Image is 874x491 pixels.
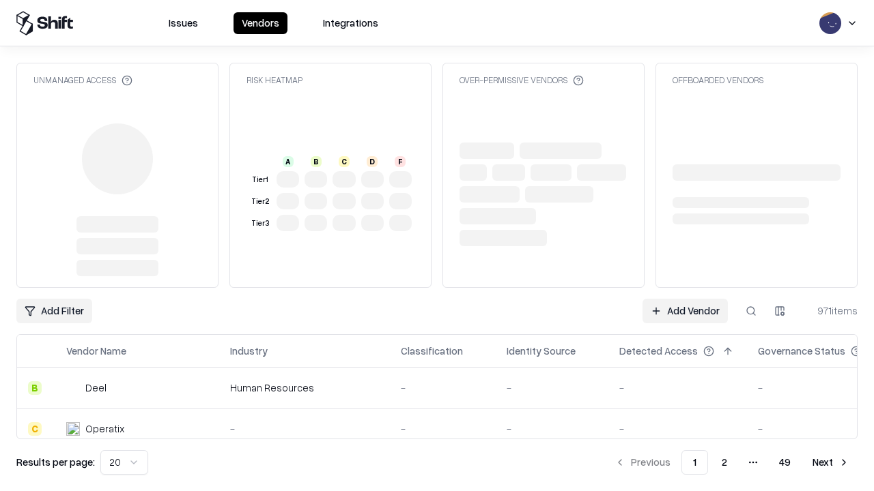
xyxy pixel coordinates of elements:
button: Issues [160,12,206,34]
div: Governance Status [758,344,845,358]
div: Detected Access [619,344,698,358]
div: Operatix [85,421,124,436]
div: Tier 2 [249,196,271,207]
button: 2 [711,450,738,475]
div: 971 items [803,303,858,318]
button: Vendors [234,12,287,34]
div: Over-Permissive Vendors [460,74,584,86]
div: Offboarded Vendors [673,74,763,86]
div: Identity Source [507,344,576,358]
div: Vendor Name [66,344,126,358]
div: B [311,156,322,167]
div: C [339,156,350,167]
div: Unmanaged Access [33,74,132,86]
div: - [619,421,736,436]
div: Deel [85,381,107,395]
button: Next [804,450,858,475]
img: Deel [66,381,80,395]
nav: pagination [606,450,858,475]
p: Results per page: [16,455,95,469]
div: - [401,421,485,436]
button: 49 [768,450,802,475]
div: Industry [230,344,268,358]
div: Classification [401,344,463,358]
img: Operatix [66,422,80,436]
button: 1 [681,450,708,475]
div: F [395,156,406,167]
button: Add Filter [16,299,92,323]
div: A [283,156,294,167]
div: - [619,381,736,395]
div: Tier 3 [249,218,271,229]
div: - [507,381,597,395]
div: B [28,381,42,395]
div: Tier 1 [249,174,271,185]
div: - [507,421,597,436]
div: Risk Heatmap [246,74,302,86]
div: D [367,156,378,167]
div: Human Resources [230,381,379,395]
div: - [401,381,485,395]
div: C [28,422,42,436]
button: Integrations [315,12,386,34]
a: Add Vendor [643,299,728,323]
div: - [230,421,379,436]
